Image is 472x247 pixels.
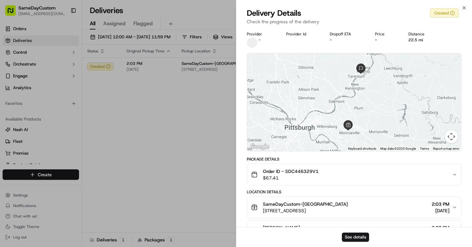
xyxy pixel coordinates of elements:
[432,201,449,207] span: 2:03 PM
[55,147,61,152] div: 💻
[263,207,348,214] span: [STREET_ADDRESS]
[7,147,12,152] div: 📗
[330,37,364,43] div: -
[7,63,18,74] img: 1736555255976-a54dd68f-1ca7-489b-9aae-adbdc363a1c4
[29,63,108,69] div: Start new chat
[7,95,17,106] img: SameDayCustom
[13,120,18,125] img: 1736555255976-a54dd68f-1ca7-489b-9aae-adbdc363a1c4
[7,7,20,20] img: Nash
[7,113,17,123] img: Regen Pajulas
[263,201,348,207] span: SameDayCustom-[GEOGRAPHIC_DATA]
[445,130,458,143] button: Map camera controls
[247,18,462,25] p: Check the progress of the delivery
[375,31,398,37] div: Price
[247,157,462,162] div: Package Details
[408,31,438,37] div: Distance
[53,144,108,156] a: 💻API Documentation
[432,207,449,214] span: [DATE]
[348,146,376,151] button: Keyboard shortcuts
[247,189,462,195] div: Location Details
[247,164,461,185] button: Order ID - SDC446329V1$67.41
[62,146,105,153] span: API Documentation
[247,31,276,37] div: Provider
[56,102,58,107] span: •
[53,119,66,124] span: [DATE]
[420,147,429,150] a: Terms (opens in new tab)
[380,147,416,150] span: Map data ©2025 Google
[102,84,119,92] button: See all
[249,142,270,151] img: Google
[65,162,79,167] span: Pylon
[17,42,118,49] input: Got a question? Start typing here...
[7,85,44,90] div: Past conversations
[59,102,73,107] span: [DATE]
[432,224,449,231] span: 2:33 PM
[375,37,398,43] div: -
[14,63,26,74] img: 1732323095091-59ea418b-cfe3-43c8-9ae0-d0d06d6fd42c
[263,168,319,175] span: Order ID - SDC446329V1
[7,26,119,37] p: Welcome 👋
[29,69,90,74] div: We're available if you need us!
[247,8,301,18] span: Delivery Details
[342,233,369,242] button: See details
[13,146,50,153] span: Knowledge Base
[46,162,79,167] a: Powered byPylon
[4,144,53,156] a: 📗Knowledge Base
[111,65,119,72] button: Start new chat
[286,31,320,37] div: Provider Id
[259,37,261,43] span: -
[263,175,319,181] span: $67.41
[430,9,459,18] button: Created
[247,220,461,241] button: [PERSON_NAME]2:33 PM
[49,119,51,124] span: •
[20,102,54,107] span: SameDayCustom
[263,224,300,231] span: [PERSON_NAME]
[330,31,364,37] div: Dropoff ETA
[247,197,461,218] button: SameDayCustom-[GEOGRAPHIC_DATA][STREET_ADDRESS]2:03 PM[DATE]
[433,147,459,150] a: Report a map error
[20,119,48,124] span: Regen Pajulas
[408,37,438,43] div: 22.5 mi
[249,142,270,151] a: Open this area in Google Maps (opens a new window)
